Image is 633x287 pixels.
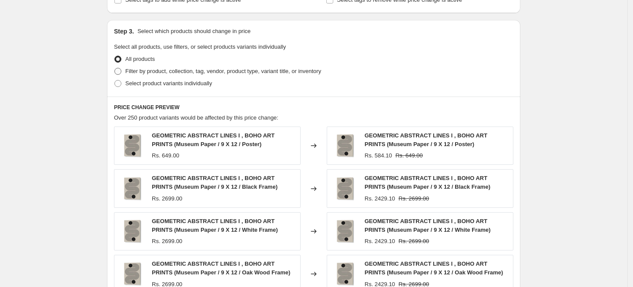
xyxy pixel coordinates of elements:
[125,56,155,62] span: All products
[395,151,423,160] strike: Rs. 649.00
[152,132,275,147] span: GEOMETRIC ABSTRACT LINES I , BOHO ART PRINTS (Museum Paper / 9 X 12 / Poster)
[332,176,358,202] img: gallerywrap-resized_212f066c-7c3d-4415-9b16-553eb73bee29_80x.jpg
[119,218,145,244] img: gallerywrap-resized_212f066c-7c3d-4415-9b16-553eb73bee29_80x.jpg
[119,176,145,202] img: gallerywrap-resized_212f066c-7c3d-4415-9b16-553eb73bee29_80x.jpg
[365,175,490,190] span: GEOMETRIC ABSTRACT LINES I , BOHO ART PRINTS (Museum Paper / 9 X 12 / Black Frame)
[152,194,182,203] div: Rs. 2699.00
[137,27,251,36] p: Select which products should change in price
[365,237,395,246] div: Rs. 2429.10
[125,68,321,74] span: Filter by product, collection, tag, vendor, product type, variant title, or inventory
[399,237,429,246] strike: Rs. 2699.00
[399,194,429,203] strike: Rs. 2699.00
[119,261,145,287] img: gallerywrap-resized_212f066c-7c3d-4415-9b16-553eb73bee29_80x.jpg
[114,43,286,50] span: Select all products, use filters, or select products variants individually
[332,218,358,244] img: gallerywrap-resized_212f066c-7c3d-4415-9b16-553eb73bee29_80x.jpg
[152,151,179,160] div: Rs. 649.00
[152,218,278,233] span: GEOMETRIC ABSTRACT LINES I , BOHO ART PRINTS (Museum Paper / 9 X 12 / White Frame)
[114,104,513,111] h6: PRICE CHANGE PREVIEW
[365,132,487,147] span: GEOMETRIC ABSTRACT LINES I , BOHO ART PRINTS (Museum Paper / 9 X 12 / Poster)
[152,175,278,190] span: GEOMETRIC ABSTRACT LINES I , BOHO ART PRINTS (Museum Paper / 9 X 12 / Black Frame)
[152,260,290,276] span: GEOMETRIC ABSTRACT LINES I , BOHO ART PRINTS (Museum Paper / 9 X 12 / Oak Wood Frame)
[365,151,392,160] div: Rs. 584.10
[114,114,278,121] span: Over 250 product variants would be affected by this price change:
[365,260,503,276] span: GEOMETRIC ABSTRACT LINES I , BOHO ART PRINTS (Museum Paper / 9 X 12 / Oak Wood Frame)
[332,133,358,159] img: gallerywrap-resized_212f066c-7c3d-4415-9b16-553eb73bee29_80x.jpg
[119,133,145,159] img: gallerywrap-resized_212f066c-7c3d-4415-9b16-553eb73bee29_80x.jpg
[125,80,212,87] span: Select product variants individually
[332,261,358,287] img: gallerywrap-resized_212f066c-7c3d-4415-9b16-553eb73bee29_80x.jpg
[114,27,134,36] h2: Step 3.
[152,237,182,246] div: Rs. 2699.00
[365,218,491,233] span: GEOMETRIC ABSTRACT LINES I , BOHO ART PRINTS (Museum Paper / 9 X 12 / White Frame)
[365,194,395,203] div: Rs. 2429.10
